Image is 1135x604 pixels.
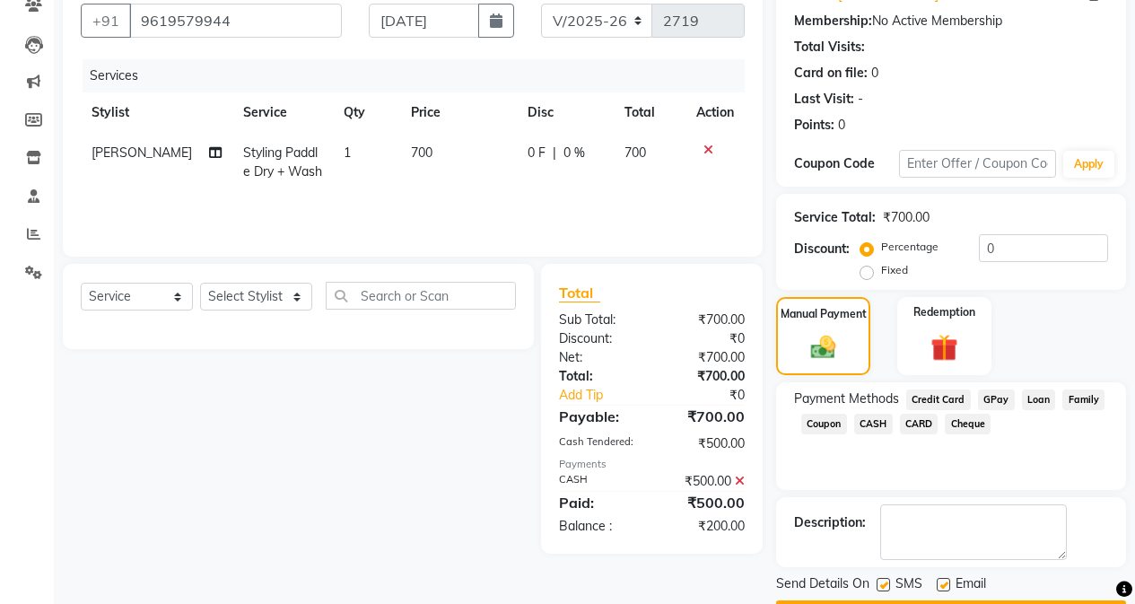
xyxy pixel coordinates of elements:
th: Service [232,92,333,133]
input: Enter Offer / Coupon Code [899,150,1056,178]
div: Membership: [794,12,872,31]
span: GPay [978,390,1015,410]
div: Payments [559,457,745,472]
span: Email [956,574,986,597]
th: Price [400,92,517,133]
div: ₹500.00 [651,492,758,513]
span: 700 [411,144,432,161]
input: Search or Scan [326,282,516,310]
th: Total [614,92,685,133]
div: ₹200.00 [651,517,758,536]
span: 1 [344,144,351,161]
div: Description: [794,513,866,532]
div: ₹700.00 [651,406,758,427]
span: Loan [1022,390,1056,410]
img: _cash.svg [803,333,844,362]
span: 700 [624,144,646,161]
span: Coupon [801,414,847,434]
div: 0 [871,64,878,83]
span: | [553,144,556,162]
span: Total [559,284,600,302]
div: ₹500.00 [651,472,758,491]
span: Credit Card [906,390,971,410]
button: Apply [1063,151,1114,178]
span: SMS [895,574,922,597]
label: Fixed [881,262,908,278]
span: Cheque [945,414,991,434]
div: Paid: [546,492,652,513]
div: Services [83,59,758,92]
div: - [858,90,863,109]
div: ₹500.00 [651,434,758,453]
div: CASH [546,472,652,491]
div: Net: [546,348,652,367]
div: Sub Total: [546,311,652,329]
label: Percentage [881,239,939,255]
div: Balance : [546,517,652,536]
th: Action [685,92,745,133]
div: Points: [794,116,834,135]
div: Payable: [546,406,652,427]
div: Coupon Code [794,154,899,173]
div: ₹700.00 [651,367,758,386]
label: Manual Payment [781,306,867,322]
div: Discount: [546,329,652,348]
div: ₹0 [651,329,758,348]
button: +91 [81,4,131,38]
th: Disc [517,92,614,133]
a: Add Tip [546,386,669,405]
span: Styling Paddle Dry + Wash [243,144,322,179]
span: [PERSON_NAME] [92,144,192,161]
div: ₹700.00 [883,208,930,227]
div: 0 [838,116,845,135]
span: Payment Methods [794,390,899,408]
th: Qty [333,92,400,133]
div: No Active Membership [794,12,1108,31]
span: 0 F [528,144,546,162]
span: CARD [900,414,939,434]
span: CASH [854,414,893,434]
span: 0 % [563,144,585,162]
div: ₹700.00 [651,348,758,367]
div: ₹0 [669,386,758,405]
div: Card on file: [794,64,868,83]
input: Search by Name/Mobile/Email/Code [129,4,342,38]
th: Stylist [81,92,232,133]
div: Discount: [794,240,850,258]
div: Cash Tendered: [546,434,652,453]
span: Send Details On [776,574,869,597]
div: ₹700.00 [651,311,758,329]
span: Family [1062,390,1104,410]
div: Last Visit: [794,90,854,109]
div: Service Total: [794,208,876,227]
div: Total Visits: [794,38,865,57]
img: _gift.svg [922,331,966,364]
div: Total: [546,367,652,386]
label: Redemption [913,304,975,320]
